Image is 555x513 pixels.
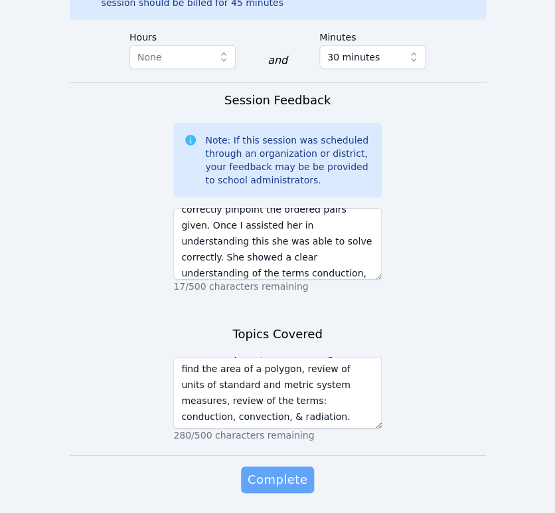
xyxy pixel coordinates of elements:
[241,466,314,493] button: Complete
[319,45,426,69] button: 30 minutes
[129,25,236,45] label: Hours
[129,45,236,69] button: None
[173,357,382,429] textarea: understanding how to graph points on a coordinate plane, understanding how to find the area of a ...
[137,52,162,62] span: None
[319,25,426,45] label: Minutes
[205,134,371,187] div: Note: If this session was scheduled through an organization or district, your feedback may be be ...
[173,280,382,293] p: 17/500 characters remaining
[268,52,287,68] div: and
[173,429,382,442] p: 280/500 characters remaining
[327,49,380,65] span: 30 minutes
[232,325,322,344] h3: Topics Covered
[224,91,331,110] h3: Session Feedback
[173,208,382,280] textarea: [PERSON_NAME] needed reminding of the difference between the x and y axes on a coordinate plane i...
[248,470,307,489] span: Complete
